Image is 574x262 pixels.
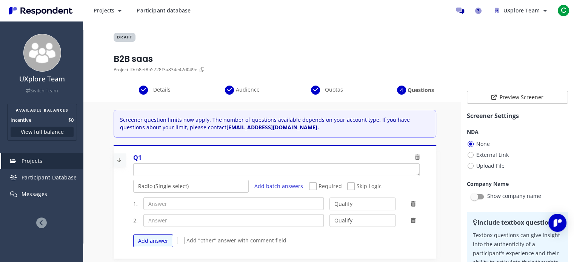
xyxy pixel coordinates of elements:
a: Add batch answers [254,182,303,190]
span: Details [149,86,174,93]
span: Audience [235,86,260,93]
h4: UXplore Team [5,75,79,83]
h2: Include textbox question [473,218,562,227]
h1: Screener Settings [467,111,568,120]
input: Answer [143,214,324,227]
h2: AVAILABLE BALANCES [11,107,74,113]
a: Participant database [131,4,197,17]
span: Add "other" answer with comment field [177,237,286,246]
span: Participant database [137,7,191,14]
span: Projects [94,7,114,14]
button: UXplore Team [489,4,553,17]
button: Add answer [133,234,173,247]
span: Questions [408,86,432,94]
span: 1. [133,200,138,208]
span: Skip Logic [347,182,382,192]
a: Switch Team [26,87,58,94]
span: Projects [22,157,43,164]
button: Projects [88,4,128,17]
span: Quotas [322,86,346,93]
button: Preview Screener [467,91,568,104]
p: Show company name [487,192,541,201]
input: Answer [143,197,324,210]
span: Messages [22,190,48,198]
img: team_avatar_256.png [23,34,61,72]
span: UXplore Team [503,7,540,14]
span: Upload File [467,161,505,170]
img: Respondent [6,5,75,17]
div: Q1 [133,153,142,162]
dt: Incentive [11,116,31,124]
div: Quotas [286,86,372,95]
div: Questions [372,86,458,95]
div: Audience [200,86,286,95]
div: Summary [458,86,544,95]
span: External Link [467,150,509,159]
a: Message participants [452,3,468,18]
p: Screener question limits now apply. The number of questions available depends on your account typ... [120,116,431,131]
strong: [EMAIL_ADDRESS][DOMAIN_NAME]. [226,124,319,131]
a: Help and support [471,3,486,18]
span: C [557,5,569,17]
span: Participant Database [22,174,77,181]
button: C [556,4,571,17]
h1: Company Name [467,180,568,188]
h1: B2B saas [114,54,206,64]
textarea: Which of the following categories best describes your firm's total assets under management (AUM)? [134,164,419,176]
span: Required [309,182,342,192]
section: Balance summary [7,104,77,141]
h1: NDA [467,128,568,136]
span: None [467,139,490,149]
span: 2. [133,217,138,224]
dd: $0 [68,116,74,124]
div: Details [114,86,200,95]
div: Open Intercom Messenger [548,214,566,232]
span: Project ID: 68ef8b5728f3a834e42d049e [114,66,197,73]
button: View full balance [11,127,74,137]
span: DRAFT [114,33,136,42]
